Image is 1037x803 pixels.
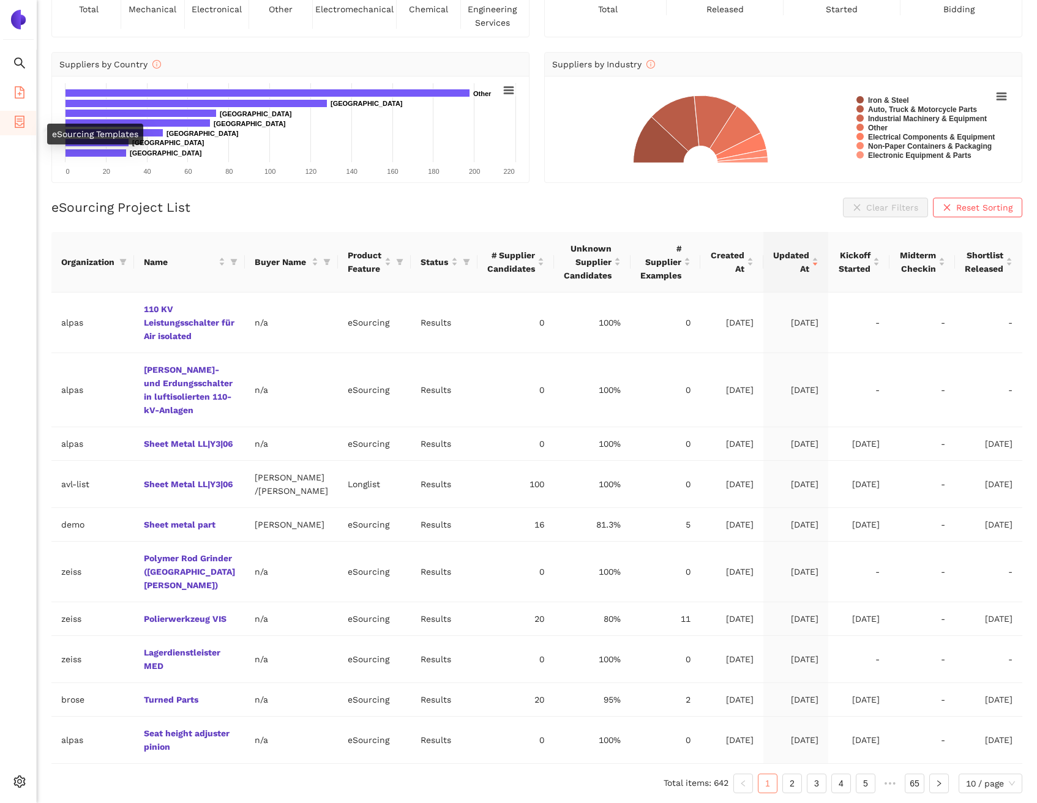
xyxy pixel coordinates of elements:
[79,2,99,16] span: total
[228,253,240,271] span: filter
[554,293,631,353] td: 100%
[758,774,777,793] li: 1
[631,293,700,353] td: 0
[477,427,554,461] td: 0
[832,774,850,793] a: 4
[554,542,631,602] td: 100%
[132,139,204,146] text: [GEOGRAPHIC_DATA]
[144,255,216,269] span: Name
[763,542,829,602] td: [DATE]
[955,427,1022,461] td: [DATE]
[269,2,293,16] span: other
[782,774,802,793] li: 2
[66,168,69,175] text: 0
[710,248,744,275] span: Created At
[763,683,829,717] td: [DATE]
[477,461,554,508] td: 100
[631,717,700,764] td: 0
[828,461,889,508] td: [DATE]
[411,232,477,293] th: this column's title is Status,this column is sortable
[321,253,333,271] span: filter
[955,293,1022,353] td: -
[51,461,134,508] td: avl-list
[700,427,763,461] td: [DATE]
[631,683,700,717] td: 2
[477,683,554,717] td: 20
[552,59,655,69] span: Suppliers by Industry
[955,683,1022,717] td: [DATE]
[245,602,338,636] td: n/a
[763,293,829,353] td: [DATE]
[315,2,394,16] span: electromechanical
[331,100,403,107] text: [GEOGRAPHIC_DATA]
[828,508,889,542] td: [DATE]
[477,293,554,353] td: 0
[955,232,1022,293] th: this column's title is Shortlist Released,this column is sortable
[763,636,829,683] td: [DATE]
[477,717,554,764] td: 0
[477,353,554,427] td: 0
[889,232,955,293] th: this column's title is Midterm Checkin,this column is sortable
[733,774,753,793] button: left
[503,168,514,175] text: 220
[134,232,245,293] th: this column's title is Name,this column is sortable
[469,168,480,175] text: 200
[411,683,477,717] td: Results
[411,717,477,764] td: Results
[554,717,631,764] td: 100%
[428,168,439,175] text: 180
[245,353,338,427] td: n/a
[245,293,338,353] td: n/a
[943,2,975,16] span: bidding
[706,2,744,16] span: released
[411,602,477,636] td: Results
[889,683,955,717] td: -
[130,149,202,157] text: [GEOGRAPHIC_DATA]
[880,774,900,793] span: •••
[868,105,977,114] text: Auto, Truck & Motorcycle Parts
[929,774,949,793] li: Next Page
[463,258,470,266] span: filter
[411,542,477,602] td: Results
[338,353,411,427] td: eSourcing
[700,717,763,764] td: [DATE]
[935,780,943,787] span: right
[411,353,477,427] td: Results
[905,774,924,793] a: 65
[889,636,955,683] td: -
[554,508,631,542] td: 81.3%
[838,248,870,275] span: Kickoff Started
[828,636,889,683] td: -
[51,293,134,353] td: alpas
[51,683,134,717] td: brose
[856,774,875,793] li: 5
[631,353,700,427] td: 0
[943,203,951,213] span: close
[868,142,992,151] text: Non-Paper Containers & Packaging
[554,683,631,717] td: 95%
[338,542,411,602] td: eSourcing
[47,124,143,144] div: eSourcing Templates
[477,636,554,683] td: 0
[554,636,631,683] td: 100%
[192,2,242,16] span: electronical
[245,232,338,293] th: this column's title is Buyer Name,this column is sortable
[889,542,955,602] td: -
[889,461,955,508] td: -
[700,508,763,542] td: [DATE]
[955,461,1022,508] td: [DATE]
[119,258,127,266] span: filter
[338,602,411,636] td: eSourcing
[733,774,753,793] li: Previous Page
[828,683,889,717] td: [DATE]
[338,508,411,542] td: eSourcing
[955,717,1022,764] td: [DATE]
[394,246,406,278] span: filter
[763,717,829,764] td: [DATE]
[700,683,763,717] td: [DATE]
[13,53,26,77] span: search
[631,602,700,636] td: 11
[700,353,763,427] td: [DATE]
[61,255,114,269] span: Organization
